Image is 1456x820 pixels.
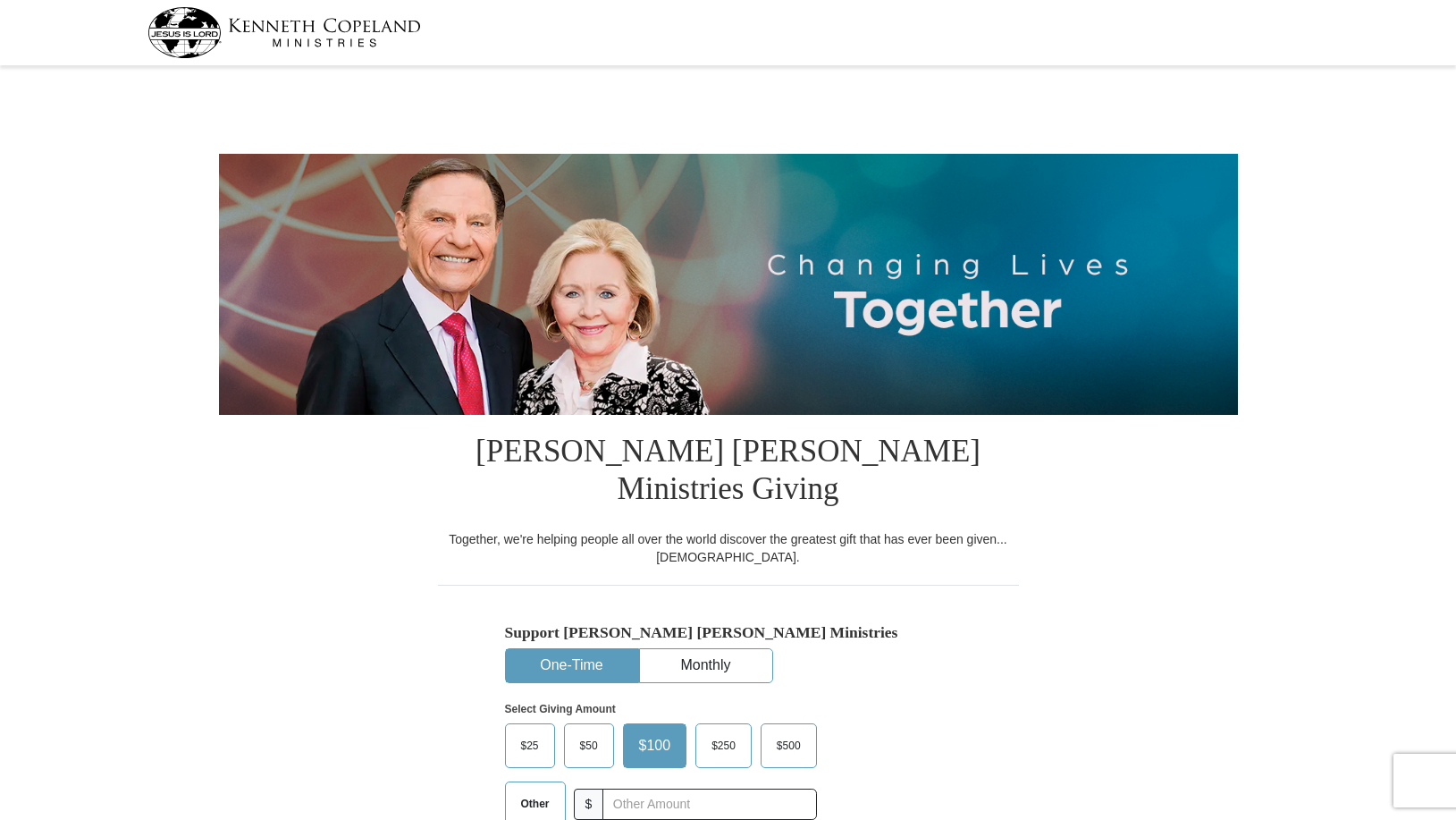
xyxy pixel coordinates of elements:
span: $500 [768,732,810,759]
img: kcm-header-logo.svg [147,7,421,58]
input: Other Amount [602,789,816,820]
div: Together, we're helping people all over the world discover the greatest gift that has ever been g... [438,530,1019,566]
button: Monthly [640,649,772,682]
span: Other [512,790,559,817]
span: $50 [571,732,607,759]
button: One-Time [506,649,638,682]
span: $25 [512,732,548,759]
strong: Select Giving Amount [505,703,616,715]
span: $ [574,789,604,820]
h5: Support [PERSON_NAME] [PERSON_NAME] Ministries [505,623,952,642]
h1: [PERSON_NAME] [PERSON_NAME] Ministries Giving [438,415,1019,530]
span: $250 [703,732,745,759]
span: $100 [630,732,680,759]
